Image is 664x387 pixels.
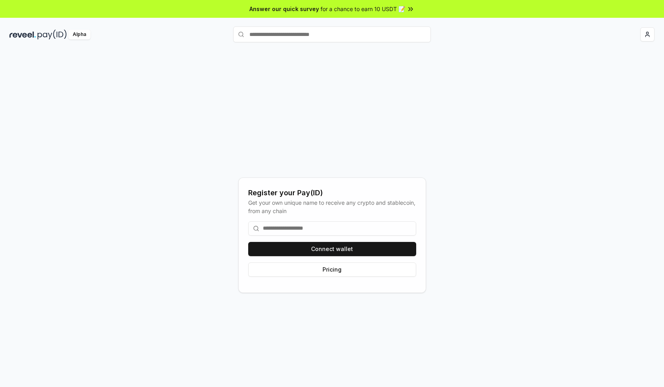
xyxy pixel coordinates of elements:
[248,198,416,215] div: Get your own unique name to receive any crypto and stablecoin, from any chain
[321,5,405,13] span: for a chance to earn 10 USDT 📝
[9,30,36,40] img: reveel_dark
[249,5,319,13] span: Answer our quick survey
[248,262,416,277] button: Pricing
[68,30,91,40] div: Alpha
[248,242,416,256] button: Connect wallet
[38,30,67,40] img: pay_id
[248,187,416,198] div: Register your Pay(ID)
